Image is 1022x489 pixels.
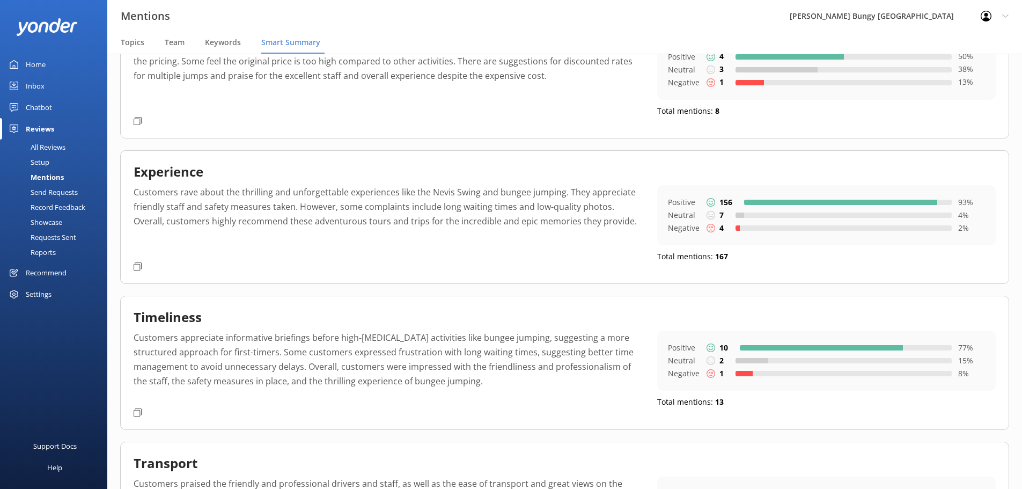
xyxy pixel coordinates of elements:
p: Neutral [668,354,700,367]
p: 38 % [958,63,985,75]
p: Positive [668,50,700,63]
div: Reports [6,245,56,260]
span: Keywords [205,37,241,48]
h2: Experience [134,164,203,180]
p: Customers appreciate the affordable price for the Nevis Swing experience and suggest informing cu... [134,40,641,113]
p: 4 % [958,209,985,221]
a: Reports [6,245,107,260]
p: 13 % [958,76,985,88]
a: Send Requests [6,185,107,200]
div: Settings [26,283,52,305]
p: 1 [719,76,724,88]
a: Requests Sent [6,230,107,245]
p: 4 [719,222,724,234]
h3: Mentions [121,8,170,25]
div: Record Feedback [6,200,85,215]
div: Reviews [26,118,54,140]
p: Customers appreciate informative briefings before high-[MEDICAL_DATA] activities like bungee jump... [134,331,641,404]
div: Mentions [6,170,64,185]
p: 3 [719,63,724,75]
div: Showcase [6,215,62,230]
b: 167 [715,251,728,261]
h2: Transport [134,455,197,471]
p: 2 % [958,222,985,234]
div: Help [47,457,62,478]
b: 13 [715,397,724,407]
p: 93 % [958,196,985,208]
p: 4 [719,50,724,62]
p: Neutral [668,209,700,222]
p: Total mentions: [657,105,996,117]
div: Home [26,54,46,75]
span: Team [165,37,185,48]
div: Recommend [26,262,67,283]
b: 8 [715,106,719,116]
p: 8 % [958,368,985,379]
p: Total mentions: [657,251,996,262]
img: yonder-white-logo.png [16,18,78,36]
p: Positive [668,341,700,354]
p: Positive [668,196,700,209]
div: Support Docs [33,435,77,457]
a: Setup [6,155,107,170]
p: Neutral [668,63,700,76]
p: 2 [719,355,724,367]
p: Negative [668,76,700,89]
a: Mentions [6,170,107,185]
p: 10 [719,342,728,354]
p: 77 % [958,342,985,354]
a: All Reviews [6,140,107,155]
div: Setup [6,155,49,170]
p: 1 [719,368,724,379]
div: Chatbot [26,97,52,118]
p: 7 [719,209,724,221]
p: 156 [719,196,732,208]
p: Negative [668,367,700,380]
a: Record Feedback [6,200,107,215]
p: Customers rave about the thrilling and unforgettable experiences like the Nevis Swing and bungee ... [134,185,641,258]
div: Requests Sent [6,230,76,245]
h2: Timeliness [134,309,202,325]
a: Showcase [6,215,107,230]
span: Topics [121,37,144,48]
div: All Reviews [6,140,65,155]
p: 15 % [958,355,985,367]
p: 50 % [958,50,985,62]
span: Smart Summary [261,37,320,48]
p: Negative [668,222,700,235]
p: Total mentions: [657,396,996,408]
div: Send Requests [6,185,78,200]
div: Inbox [26,75,45,97]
